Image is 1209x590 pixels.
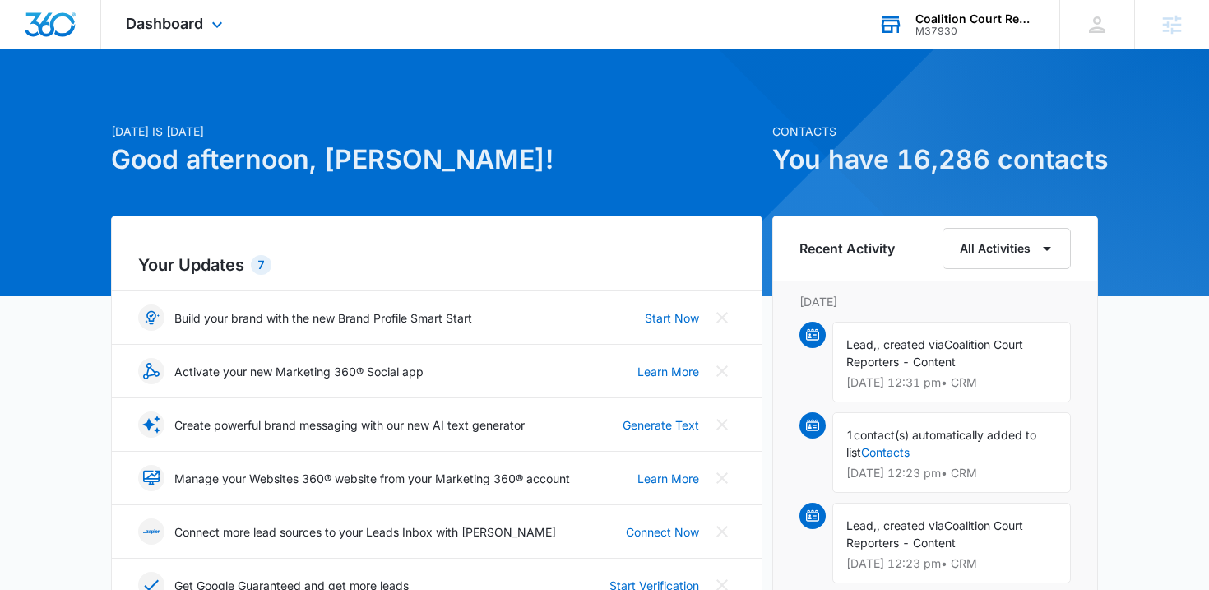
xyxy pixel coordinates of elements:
button: All Activities [943,228,1071,269]
a: Generate Text [623,416,699,434]
div: account id [915,26,1035,37]
a: Connect Now [626,523,699,541]
h6: Recent Activity [799,239,895,258]
button: Close [709,465,735,491]
h1: Good afternoon, [PERSON_NAME]! [111,140,762,179]
p: [DATE] is [DATE] [111,123,762,140]
p: [DATE] 12:23 pm • CRM [846,558,1057,569]
div: account name [915,12,1035,26]
a: Contacts [861,445,910,459]
a: Start Now [645,309,699,327]
a: Learn More [637,363,699,380]
p: Create powerful brand messaging with our new AI text generator [174,416,525,434]
h2: Your Updates [138,253,735,277]
a: Learn More [637,470,699,487]
p: Contacts [772,123,1098,140]
span: contact(s) automatically added to list [846,428,1036,459]
button: Close [709,304,735,331]
span: , created via [877,337,944,351]
p: [DATE] [799,293,1071,310]
button: Close [709,358,735,384]
button: Close [709,411,735,438]
p: [DATE] 12:23 pm • CRM [846,467,1057,479]
h1: You have 16,286 contacts [772,140,1098,179]
p: Manage your Websites 360® website from your Marketing 360® account [174,470,570,487]
span: , created via [877,518,944,532]
div: 7 [251,255,271,275]
p: [DATE] 12:31 pm • CRM [846,377,1057,388]
span: 1 [846,428,854,442]
button: Close [709,518,735,545]
span: Dashboard [126,15,203,32]
p: Build your brand with the new Brand Profile Smart Start [174,309,472,327]
span: Lead, [846,337,877,351]
p: Activate your new Marketing 360® Social app [174,363,424,380]
span: Lead, [846,518,877,532]
p: Connect more lead sources to your Leads Inbox with [PERSON_NAME] [174,523,556,541]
